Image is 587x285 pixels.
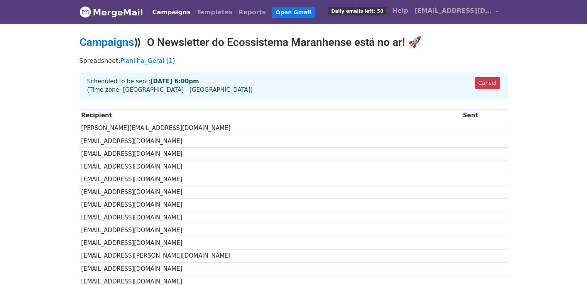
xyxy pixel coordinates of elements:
th: Sent [461,109,508,122]
a: Planilha_Geral (1) [120,57,175,64]
td: [EMAIL_ADDRESS][DOMAIN_NAME] [80,199,461,211]
a: MergeMail [80,4,143,20]
td: [EMAIL_ADDRESS][DOMAIN_NAME] [80,160,461,173]
a: Daily emails left: 50 [325,3,389,19]
td: [EMAIL_ADDRESS][DOMAIN_NAME] [80,186,461,199]
span: [EMAIL_ADDRESS][DOMAIN_NAME] [414,6,492,15]
img: MergeMail logo [80,6,91,18]
div: Scheduled to be sent: (Time zone: [GEOGRAPHIC_DATA] - [GEOGRAPHIC_DATA]) [80,73,508,99]
td: [EMAIL_ADDRESS][DOMAIN_NAME] [80,211,461,224]
p: Spreadsheet: [80,57,508,65]
td: [EMAIL_ADDRESS][DOMAIN_NAME] [80,173,461,186]
th: Recipient [80,109,461,122]
h2: ⟫ O Newsletter do Ecossistema Maranhense está no ar! 🚀 [80,36,508,49]
a: Cancel [475,77,500,89]
td: [EMAIL_ADDRESS][DOMAIN_NAME] [80,135,461,147]
a: Campaigns [80,36,134,49]
a: Reports [235,5,269,20]
a: Campaigns [149,5,194,20]
span: Daily emails left: 50 [328,7,386,15]
td: [EMAIL_ADDRESS][DOMAIN_NAME] [80,237,461,250]
td: [PERSON_NAME][EMAIL_ADDRESS][DOMAIN_NAME] [80,122,461,135]
strong: [DATE] 6:00pm [151,78,199,85]
td: [EMAIL_ADDRESS][PERSON_NAME][DOMAIN_NAME] [80,250,461,262]
td: [EMAIL_ADDRESS][DOMAIN_NAME] [80,147,461,160]
a: Help [389,3,411,19]
td: [EMAIL_ADDRESS][DOMAIN_NAME] [80,262,461,275]
a: Open Gmail [272,7,315,18]
td: [EMAIL_ADDRESS][DOMAIN_NAME] [80,224,461,237]
a: Templates [194,5,235,20]
a: [EMAIL_ADDRESS][DOMAIN_NAME] [411,3,502,21]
